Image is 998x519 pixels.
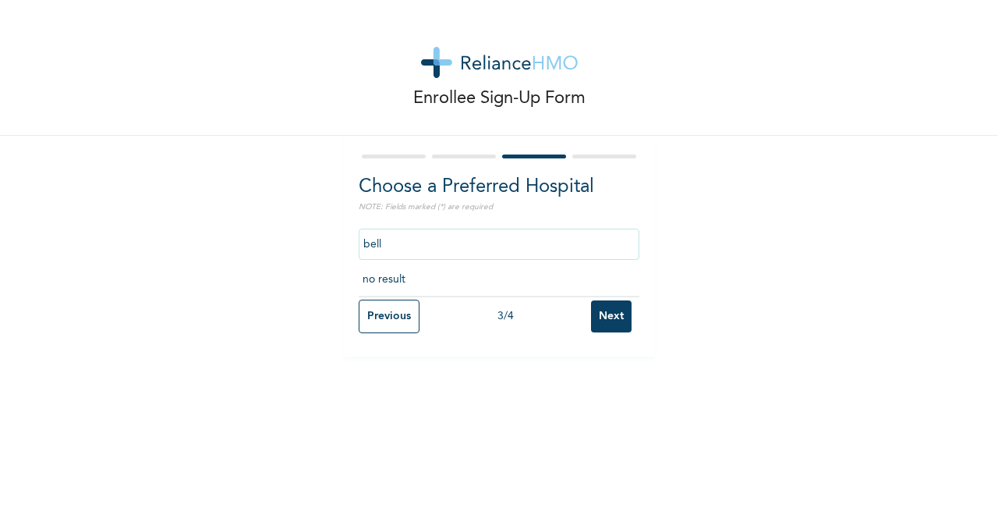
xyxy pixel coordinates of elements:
[359,201,639,213] p: NOTE: Fields marked (*) are required
[413,86,586,112] p: Enrollee Sign-Up Form
[359,229,639,260] input: Search by name, address or governorate
[363,272,635,288] p: no result
[359,300,419,333] input: Previous
[359,173,639,201] h2: Choose a Preferred Hospital
[419,308,591,325] div: 3 / 4
[591,300,632,332] input: Next
[421,47,578,78] img: logo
